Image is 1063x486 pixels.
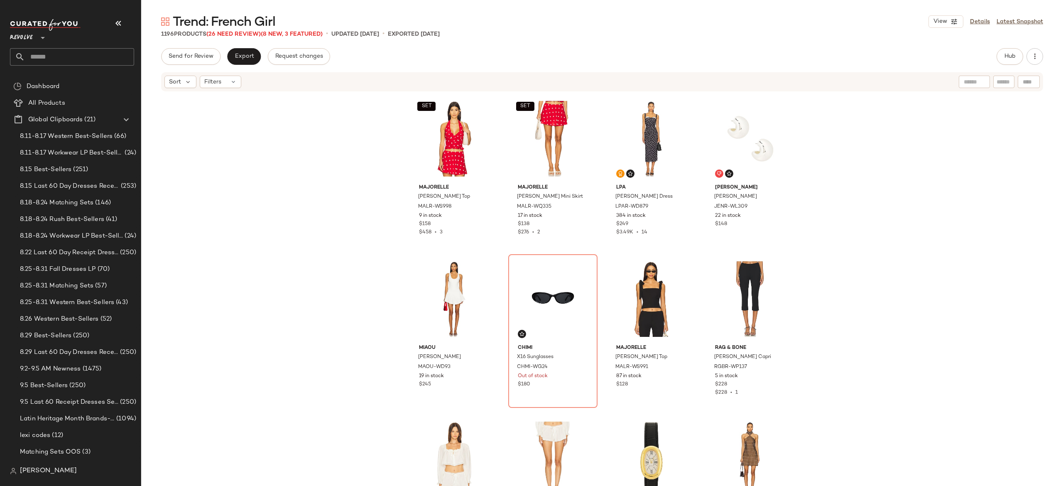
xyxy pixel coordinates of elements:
[113,132,126,141] span: (66)
[123,231,136,241] span: (24)
[628,171,633,176] img: svg%3e
[234,53,254,60] span: Export
[615,353,667,361] span: [PERSON_NAME] Top
[418,363,451,371] span: MAOU-WD93
[970,17,990,26] a: Details
[610,97,693,181] img: LPAR-WD879_V1.jpg
[714,203,747,211] span: JENR-WL309
[419,344,489,352] span: Miaou
[20,265,96,274] span: 8.25-8.31 Fall Dresses LP
[727,390,735,395] span: •
[440,230,443,235] span: 3
[518,381,530,388] span: $180
[20,398,118,407] span: 9.5 Last 60 Receipt Dresses Selling
[20,248,118,258] span: 8.22 Last 60 Day Receipt Dresses
[615,203,648,211] span: LPAR-WD879
[20,314,99,324] span: 8.26 Western Best-Sellers
[20,165,71,174] span: 8.15 Best-Sellers
[20,414,115,424] span: Latin Heritage Month Brands- DO NOT DELETE
[161,30,323,39] div: Products
[518,212,542,220] span: 17 in stock
[518,230,529,235] span: $276
[520,103,530,109] span: SET
[168,53,213,60] span: Send for Review
[123,148,136,158] span: (24)
[27,82,59,91] span: Dashboard
[717,171,722,176] img: svg%3e
[417,102,436,111] button: SET
[708,257,792,341] img: RGBR-WP137_V1.jpg
[20,281,93,291] span: 8.25-8.31 Matching Sets
[715,381,727,388] span: $228
[118,248,136,258] span: (250)
[161,48,220,65] button: Send for Review
[275,53,323,60] span: Request changes
[114,298,128,307] span: (43)
[715,390,727,395] span: $228
[419,221,431,228] span: $158
[715,344,785,352] span: Rag & Bone
[20,348,118,357] span: 8.29 Last 60 Day Dresses Receipts
[517,203,551,211] span: MALR-WQ335
[715,212,741,220] span: 22 in stock
[418,203,452,211] span: MALR-WS998
[119,182,136,191] span: (253)
[331,30,379,39] p: updated [DATE]
[616,344,686,352] span: MAJORELLE
[169,78,181,86] span: Sort
[616,221,628,228] span: $249
[933,18,947,25] span: View
[20,466,77,476] span: [PERSON_NAME]
[20,431,50,440] span: lexi codes
[928,15,963,28] button: View
[529,230,537,235] span: •
[714,363,747,371] span: RGBR-WP137
[537,230,540,235] span: 2
[431,230,440,235] span: •
[20,298,114,307] span: 8.25-8.31 Western Best-Sellers
[28,115,83,125] span: Global Clipboards
[616,230,633,235] span: $3.49K
[419,373,444,380] span: 19 in stock
[511,257,595,341] img: CHMI-WG24_V1.jpg
[610,257,693,341] img: MALR-WS991_V1.jpg
[616,373,642,380] span: 87 in stock
[1004,53,1016,60] span: Hub
[642,230,647,235] span: 14
[13,82,22,91] img: svg%3e
[618,171,623,176] img: svg%3e
[118,398,136,407] span: (250)
[419,381,431,388] span: $245
[115,414,136,424] span: (1094)
[261,31,323,37] span: (8 New, 3 Featured)
[997,48,1023,65] button: Hub
[161,31,174,37] span: 1196
[516,102,534,111] button: SET
[735,390,738,395] span: 1
[20,231,123,241] span: 8.18-8.24 Workwear LP Best-Sellers
[615,363,648,371] span: MALR-WS991
[10,19,81,31] img: cfy_white_logo.C9jOOHJF.svg
[173,14,275,31] span: Trend: French Girl
[421,103,431,109] span: SET
[118,348,136,357] span: (250)
[161,17,169,26] img: svg%3e
[412,257,496,341] img: MAOU-WD93_V1.jpg
[204,78,221,86] span: Filters
[518,344,588,352] span: Chimi
[418,193,470,201] span: [PERSON_NAME] Top
[81,364,102,374] span: (1475)
[50,431,63,440] span: (12)
[20,215,104,224] span: 8.18-8.24 Rush Best-Sellers
[419,230,431,235] span: $458
[20,381,68,390] span: 9.5 Best-Sellers
[418,353,461,361] span: [PERSON_NAME]
[519,331,524,336] img: svg%3e
[93,198,111,208] span: (146)
[227,48,261,65] button: Export
[616,381,628,388] span: $128
[517,353,554,361] span: X16 Sunglasses
[20,132,113,141] span: 8.11-8.17 Western Best-Sellers
[419,212,442,220] span: 9 in stock
[715,221,727,228] span: $148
